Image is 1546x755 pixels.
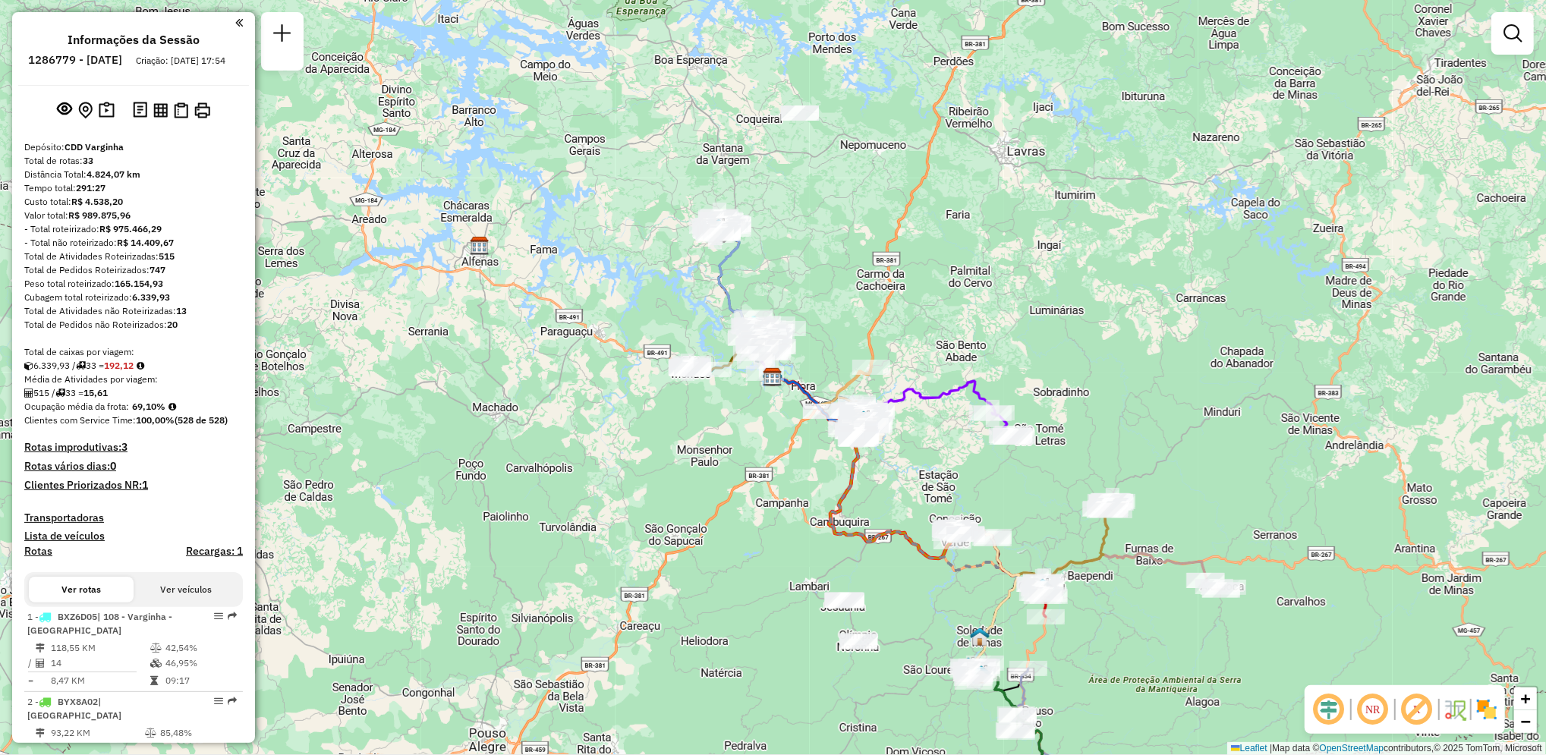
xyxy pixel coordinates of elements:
[145,728,156,738] i: % de utilização do peso
[24,361,33,370] i: Cubagem total roteirizado
[54,98,75,122] button: Exibir sessão original
[24,414,136,426] span: Clientes com Service Time:
[27,611,172,636] span: 1 -
[168,402,176,411] em: Média calculada utilizando a maior ocupação (%Peso ou %Cubagem) de cada rota da sessão. Rotas cro...
[1514,687,1537,710] a: Zoom in
[1231,743,1267,753] a: Leaflet
[28,53,122,67] h6: 1286779 - [DATE]
[1475,697,1499,722] img: Exibir/Ocultar setores
[36,643,45,653] i: Distância Total
[24,168,243,181] div: Distância Total:
[191,99,213,121] button: Imprimir Rotas
[24,250,243,263] div: Total de Atividades Roteirizadas:
[87,168,140,180] strong: 4.824,07 km
[76,361,86,370] i: Total de rotas
[50,656,150,671] td: 14
[150,99,171,120] button: Visualizar relatório de Roteirização
[827,593,864,609] div: Atividade não roteirizada - LUZIA CANDIDA DA SIL
[235,14,243,31] a: Clique aqui para minimizar o painel
[83,155,93,166] strong: 33
[96,99,118,122] button: Painel de Sugestão
[132,291,170,303] strong: 6.339,93
[27,611,172,636] span: | 108 - Varginha - [GEOGRAPHIC_DATA]
[214,697,223,706] em: Opções
[132,401,165,412] strong: 69,10%
[121,440,128,454] strong: 3
[99,223,162,234] strong: R$ 975.466,29
[971,665,991,684] img: PA - São Lourenço
[228,612,237,621] em: Rota exportada
[150,264,165,275] strong: 747
[470,236,490,256] img: CDD Alfenas
[24,304,243,318] div: Total de Atividades não Roteirizadas:
[186,545,243,558] h4: Recargas: 1
[1320,743,1384,753] a: OpenStreetMap
[1270,743,1272,753] span: |
[50,673,150,688] td: 8,47 KM
[24,511,243,524] h4: Transportadoras
[1399,691,1435,728] span: Exibir rótulo
[130,54,231,68] div: Criação: [DATE] 17:54
[142,478,148,492] strong: 1
[24,236,243,250] div: - Total não roteirizado:
[159,725,236,741] td: 85,48%
[65,141,124,153] strong: CDD Varginha
[150,659,162,668] i: % de utilização da cubagem
[175,414,228,426] strong: (528 de 528)
[29,577,134,602] button: Ver rotas
[839,633,877,648] div: Atividade não roteirizada - CARLOS DE OLIVEIRA
[110,459,116,473] strong: 0
[159,250,175,262] strong: 515
[24,291,243,304] div: Cubagem total roteirizado:
[68,33,200,47] h4: Informações da Sessão
[150,676,158,685] i: Tempo total em rota
[27,696,121,721] span: | [GEOGRAPHIC_DATA]
[24,389,33,398] i: Total de Atividades
[24,386,243,400] div: 515 / 33 =
[781,105,819,121] div: Atividade não roteirizada - JOAO PAULO APARECIDO
[167,319,178,330] strong: 20
[134,577,238,602] button: Ver veículos
[165,673,237,688] td: 09:17
[1521,712,1531,731] span: −
[75,99,96,122] button: Centralizar mapa no depósito ou ponto de apoio
[130,99,150,122] button: Logs desbloquear sessão
[24,545,52,558] a: Rotas
[824,593,862,608] div: Atividade não roteirizada - GRACA ISABEL DE ARAN
[24,195,243,209] div: Custo total:
[24,345,243,359] div: Total de caixas por viagem:
[136,414,175,426] strong: 100,00%
[763,367,782,387] img: CDD Varginha
[24,209,243,222] div: Valor total:
[83,387,108,398] strong: 15,61
[58,611,97,622] span: BXZ6D05
[24,460,243,473] h4: Rotas vários dias:
[1311,691,1347,728] span: Ocultar deslocamento
[50,640,150,656] td: 118,55 KM
[115,278,163,289] strong: 165.154,93
[24,181,243,195] div: Tempo total:
[76,182,105,193] strong: 291:27
[24,318,243,332] div: Total de Pedidos não Roteirizados:
[150,643,162,653] i: % de utilização do peso
[27,656,35,671] td: /
[36,728,45,738] i: Distância Total
[50,725,144,741] td: 93,22 KM
[839,634,877,649] div: Atividade não roteirizada - LUCIMARA DE LOURDES
[1497,18,1528,49] a: Exibir filtros
[1521,689,1531,708] span: +
[1227,742,1546,755] div: Map data © contributors,© 2025 TomTom, Microsoft
[24,222,243,236] div: - Total roteirizado:
[1443,697,1467,722] img: Fluxo de ruas
[24,154,243,168] div: Total de rotas:
[24,401,129,412] span: Ocupação média da frota:
[36,659,45,668] i: Total de Atividades
[959,656,978,676] img: Ponto de Apoio - Varginha PA
[117,237,174,248] strong: R$ 14.409,67
[27,673,35,688] td: =
[228,697,237,706] em: Rota exportada
[27,696,121,721] span: 2 -
[24,373,243,386] div: Média de Atividades por viagem:
[68,209,131,221] strong: R$ 989.875,96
